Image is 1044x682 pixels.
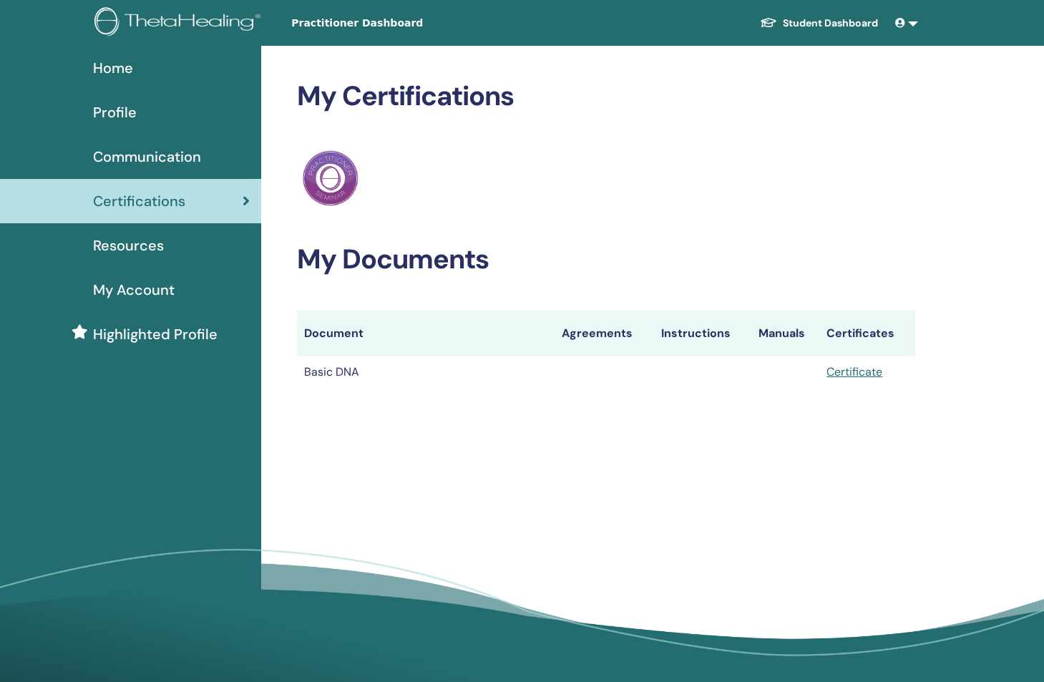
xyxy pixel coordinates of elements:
span: My Account [93,279,175,301]
span: Home [93,57,133,79]
span: Communication [93,146,201,167]
span: Highlighted Profile [93,323,218,345]
a: Student Dashboard [748,10,889,36]
th: Instructions [654,311,751,356]
span: Certifications [93,190,185,212]
span: Profile [93,102,137,123]
a: Certificate [826,364,882,379]
th: Agreements [555,311,654,356]
th: Certificates [819,311,915,356]
span: Practitioner Dashboard [291,16,506,31]
img: graduation-cap-white.svg [760,16,777,29]
h2: My Certifications [297,80,915,113]
td: Basic DNA [297,356,555,388]
img: logo.png [94,7,265,39]
img: Practitioner [303,150,358,206]
span: Resources [93,235,164,256]
th: Document [297,311,555,356]
th: Manuals [751,311,820,356]
h2: My Documents [297,243,915,276]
